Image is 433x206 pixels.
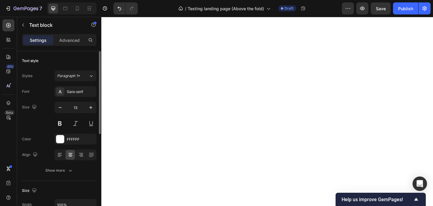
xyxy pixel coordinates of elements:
[22,73,32,79] div: Styles
[185,5,186,12] span: /
[2,2,45,14] button: 7
[22,187,38,195] div: Size
[284,6,293,11] span: Draft
[342,196,420,203] button: Show survey - Help us improve GemPages!
[57,73,80,79] span: Paragraph 1*
[376,6,386,11] span: Save
[188,5,264,12] span: Testing landing page (Above the fold)
[39,5,42,12] p: 7
[22,165,97,176] button: Show more
[67,89,95,95] div: Sans-serif
[113,2,138,14] div: Undo/Redo
[393,2,418,14] button: Publish
[6,64,14,69] div: 450
[342,197,413,202] span: Help us improve GemPages!
[22,89,29,94] div: Font
[22,151,39,159] div: Align
[371,2,391,14] button: Save
[5,110,14,115] div: Beta
[59,37,80,43] p: Advanced
[413,176,427,191] div: Open Intercom Messenger
[101,17,433,206] iframe: To enrich screen reader interactions, please activate Accessibility in Grammarly extension settings
[67,137,95,142] div: FFFFFF
[54,70,97,81] button: Paragraph 1*
[45,167,73,173] div: Show more
[398,5,413,12] div: Publish
[22,103,38,111] div: Size
[22,136,31,142] div: Color
[22,58,38,64] div: Text style
[29,21,80,29] p: Text block
[30,37,47,43] p: Settings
